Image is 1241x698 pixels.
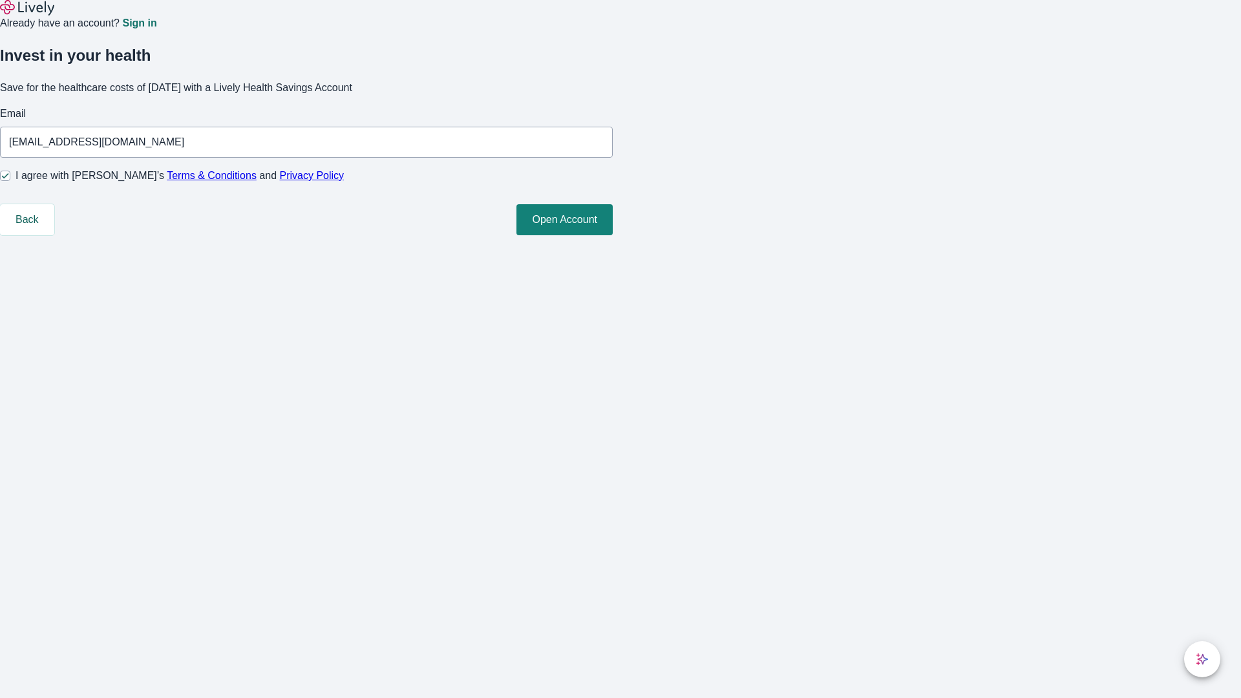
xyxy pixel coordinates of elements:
span: I agree with [PERSON_NAME]’s and [16,168,344,184]
a: Privacy Policy [280,170,345,181]
svg: Lively AI Assistant [1196,653,1209,666]
a: Terms & Conditions [167,170,257,181]
a: Sign in [122,18,156,28]
button: Open Account [516,204,613,235]
button: chat [1184,641,1220,677]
